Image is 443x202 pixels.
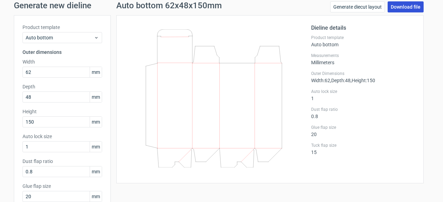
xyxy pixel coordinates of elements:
label: Product template [311,35,415,40]
h2: Dieline details [311,24,415,32]
label: Product template [22,24,102,31]
label: Measurements [311,53,415,58]
span: Width : 62 [311,78,330,83]
span: Auto bottom [26,34,94,41]
div: Millimeters [311,53,415,65]
a: Download file [388,1,424,12]
h1: Auto bottom 62x48x150mm [116,1,222,10]
a: Generate diecut layout [330,1,385,12]
span: mm [90,117,102,127]
span: , Depth : 48 [330,78,351,83]
div: 1 [311,89,415,101]
label: Glue flap size [22,183,102,190]
label: Tuck flap size [311,143,415,148]
span: mm [90,92,102,102]
span: mm [90,191,102,202]
h3: Outer dimensions [22,49,102,56]
div: 20 [311,125,415,137]
label: Dust flap ratio [22,158,102,165]
label: Glue flap size [311,125,415,130]
label: Auto lock size [311,89,415,94]
label: Auto lock size [22,133,102,140]
div: Auto bottom [311,35,415,47]
span: mm [90,166,102,177]
div: 15 [311,143,415,155]
label: Outer Dimensions [311,71,415,76]
div: 0.8 [311,107,415,119]
span: mm [90,67,102,77]
label: Height [22,108,102,115]
span: mm [90,142,102,152]
label: Dust flap ratio [311,107,415,112]
span: , Height : 150 [351,78,375,83]
label: Depth [22,83,102,90]
label: Width [22,58,102,65]
h1: Generate new dieline [14,1,429,10]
